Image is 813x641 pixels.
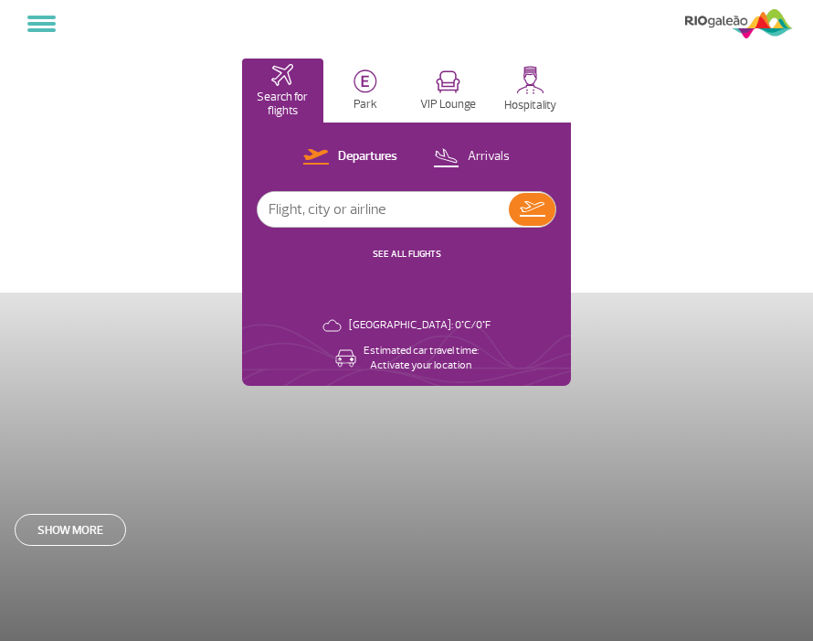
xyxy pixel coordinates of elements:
a: SEE ALL FLIGHTS [373,248,441,260]
img: vipRoom.svg [436,70,460,93]
img: hospitality.svg [516,66,544,94]
img: carParkingHome.svg [354,69,377,93]
button: Hospitality [491,59,572,123]
button: Arrivals [428,145,515,169]
p: Search for flights [251,91,314,118]
p: Park [354,98,377,112]
button: Search for flights [242,59,323,123]
button: SEE ALL FLIGHTS [367,247,447,262]
button: Park [325,59,406,123]
p: Departures [338,148,397,166]
p: VIP Lounge [420,98,476,112]
button: Departures [298,145,403,169]
button: VIP Lounge [407,59,489,123]
a: Show more [15,514,126,546]
p: Hospitality [504,99,556,112]
p: Arrivals [468,148,510,166]
p: Estimated car travel time: Activate your location [364,344,479,373]
input: Flight, city or airline [258,192,509,227]
p: [GEOGRAPHIC_DATA]: 0°C/0°F [349,318,491,333]
img: airplaneHomeActive.svg [271,64,293,86]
